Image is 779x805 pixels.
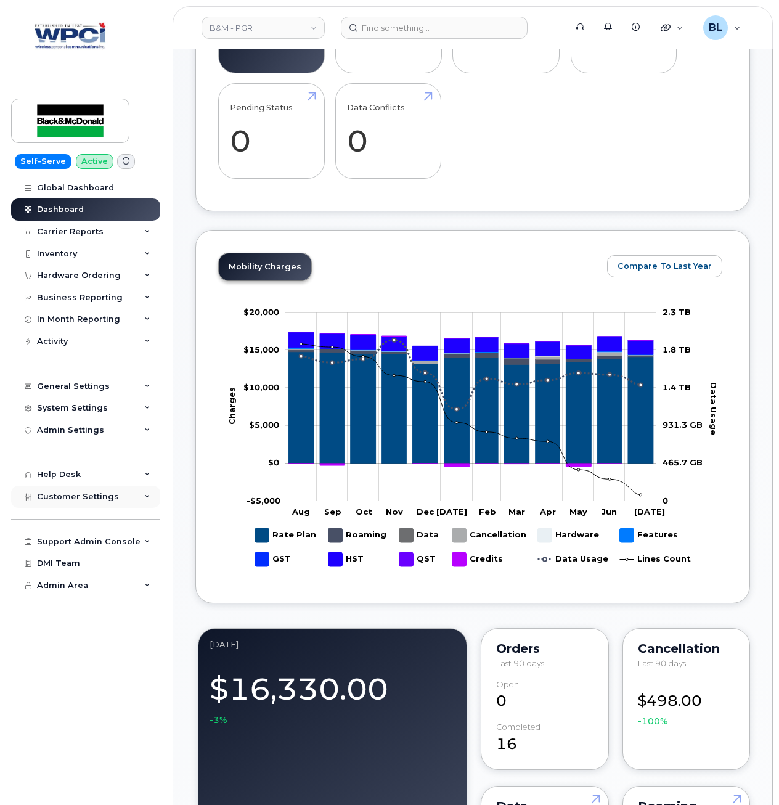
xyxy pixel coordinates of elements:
[399,547,438,571] g: QST
[663,382,691,392] tspan: 1.4 TB
[663,307,691,317] tspan: 2.3 TB
[247,496,280,505] g: $0
[496,658,544,668] span: Last 90 days
[230,91,313,172] a: Pending Status 0
[634,507,665,517] tspan: [DATE]
[496,644,593,653] div: Orders
[328,523,387,547] g: Roaming
[663,345,691,354] tspan: 1.8 TB
[292,507,310,517] tspan: Aug
[695,15,749,40] div: Brandon Lam
[288,332,653,360] g: HST
[249,420,279,430] tspan: $5,000
[399,523,440,547] g: Data
[620,523,678,547] g: Features
[243,345,279,354] g: $0
[210,664,455,726] div: $16,330.00
[663,457,703,467] tspan: 465.7 GB
[243,382,279,392] tspan: $10,000
[243,382,279,392] g: $0
[436,507,467,517] tspan: [DATE]
[496,722,540,732] div: completed
[341,17,528,39] input: Find something...
[255,523,316,547] g: Rate Plan
[709,20,722,35] span: BL
[607,255,722,277] button: Compare To Last Year
[247,496,280,505] tspan: -$5,000
[620,547,691,571] g: Lines Count
[638,715,668,727] span: -100%
[663,420,703,430] tspan: 931.3 GB
[288,349,653,364] g: Roaming
[288,352,653,464] g: Rate Plan
[539,507,556,517] tspan: Apr
[569,507,587,517] tspan: May
[255,523,691,571] g: Legend
[219,253,311,280] a: Mobility Charges
[210,640,455,650] div: July 2025
[508,507,525,517] tspan: Mar
[202,17,325,39] a: B&M - PGR
[652,15,692,40] div: Quicklinks
[663,496,668,505] tspan: 0
[356,507,372,517] tspan: Oct
[227,386,237,424] tspan: Charges
[386,507,403,517] tspan: Nov
[638,680,735,727] div: $498.00
[249,420,279,430] g: $0
[496,722,593,754] div: 16
[210,714,227,726] span: -3%
[618,260,712,272] span: Compare To Last Year
[538,547,608,571] g: Data Usage
[709,382,719,435] tspan: Data Usage
[243,345,279,354] tspan: $15,000
[638,658,686,668] span: Last 90 days
[538,523,600,547] g: Hardware
[496,680,519,689] div: Open
[243,307,279,317] g: $0
[638,644,735,653] div: Cancellation
[255,547,293,571] g: GST
[417,507,434,517] tspan: Dec
[268,457,279,467] tspan: $0
[479,507,496,517] tspan: Feb
[452,547,503,571] g: Credits
[452,523,526,547] g: Cancellation
[328,547,366,571] g: HST
[347,91,430,172] a: Data Conflicts 0
[324,507,341,517] tspan: Sep
[602,507,617,517] tspan: Jun
[243,307,279,317] tspan: $20,000
[496,680,593,712] div: 0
